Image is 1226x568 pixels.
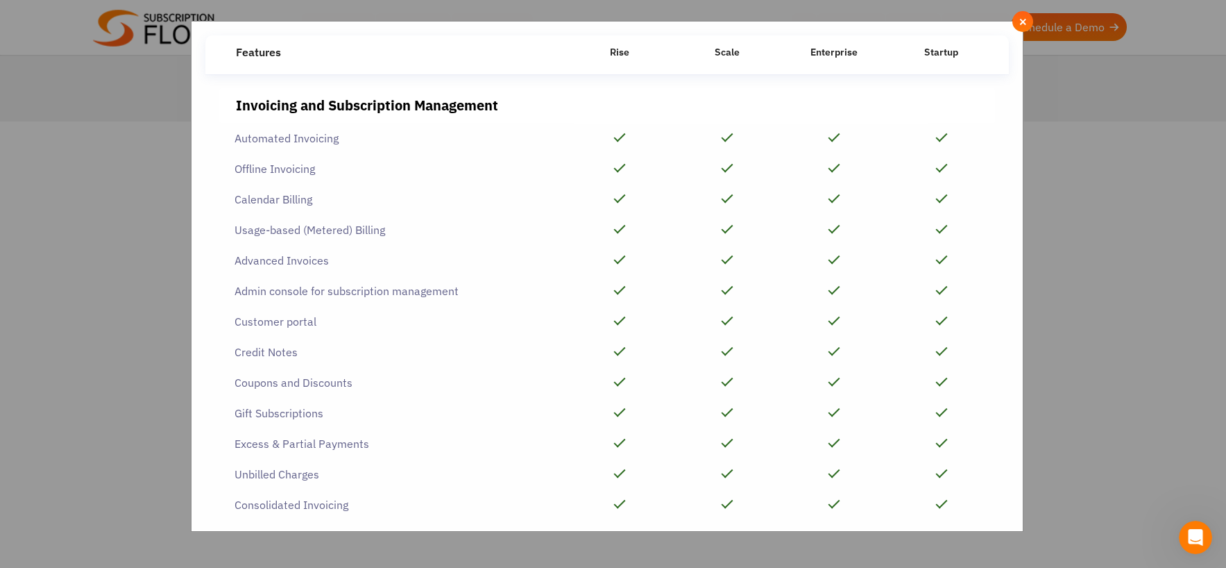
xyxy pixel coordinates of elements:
div: Advanced Invoices [219,245,566,276]
div: Customer portal [219,306,566,337]
div: Calendar Billing [219,184,566,215]
div: Credit Notes [219,337,566,367]
iframe: Intercom live chat [1179,521,1212,554]
div: Coupons and Discounts [219,367,566,398]
div: Offline Invoicing [219,153,566,184]
div: Consolidated Invoicing [219,490,566,520]
span: × [1019,14,1028,29]
div: Unbilled Charges [219,459,566,490]
button: Close [1012,11,1033,32]
div: Usage-based (Metered) Billing [219,215,566,245]
div: Admin console for subscription management [219,276,566,306]
div: Automated Invoicing [219,123,566,153]
div: Excess & Partial Payments [219,428,566,459]
div: Invoicing and Subscription Management [236,95,978,116]
div: Gift Subscriptions [219,398,566,428]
